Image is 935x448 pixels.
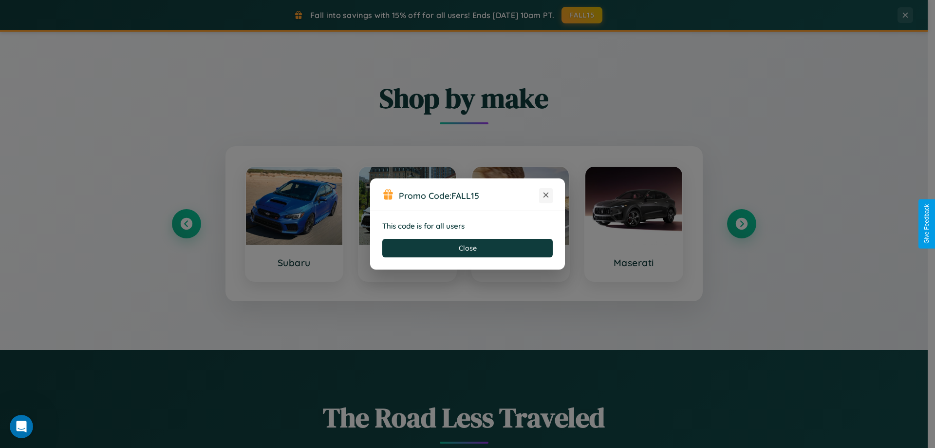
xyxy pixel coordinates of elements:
b: FALL15 [451,190,479,201]
h3: Promo Code: [399,190,539,201]
iframe: Intercom live chat [10,415,33,438]
strong: This code is for all users [382,221,465,231]
div: Give Feedback [923,204,930,244]
button: Close [382,239,553,257]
